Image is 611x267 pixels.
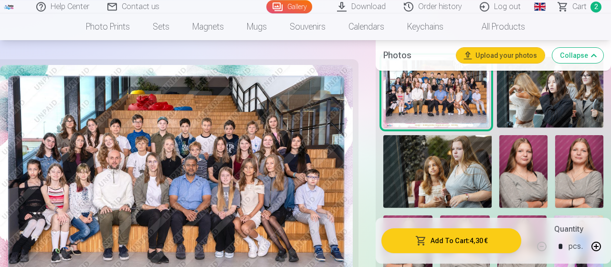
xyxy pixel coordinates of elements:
[278,13,337,40] a: Souvenirs
[590,1,601,12] span: 2
[554,223,583,235] h5: Quantity
[396,13,455,40] a: Keychains
[74,13,141,40] a: Photo prints
[456,48,545,63] button: Upload your photos
[337,13,396,40] a: Calendars
[569,235,583,257] div: pcs.
[141,13,181,40] a: Sets
[235,13,278,40] a: Mugs
[4,4,14,10] img: /fa1
[455,13,537,40] a: All products
[383,49,449,62] h5: Photos
[572,1,587,12] span: Сart
[181,13,235,40] a: Magnets
[381,228,521,253] button: Add To Cart:4,30 €
[552,48,603,63] button: Collapse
